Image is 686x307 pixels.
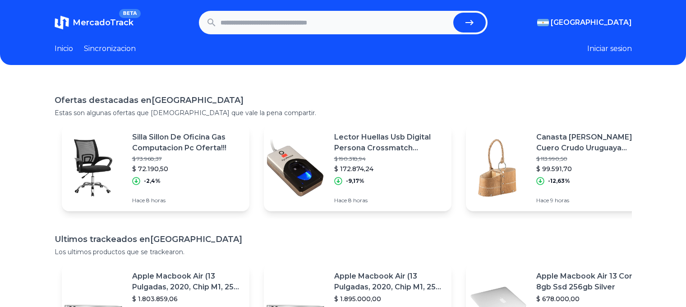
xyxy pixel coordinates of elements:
p: $ 73.968,37 [132,155,242,163]
p: $ 1.895.000,00 [334,294,444,303]
a: MercadoTrackBETA [55,15,134,30]
p: Canasta [PERSON_NAME] Cuero Crudo Uruguaya Trenzada En Tiento Doble [536,132,646,153]
p: $ 1.803.859,06 [132,294,242,303]
img: MercadoTrack [55,15,69,30]
p: Apple Macbook Air 13 Core I5 8gb Ssd 256gb Silver [536,271,646,293]
p: Estas son algunas ofertas que [DEMOGRAPHIC_DATA] que vale la pena compartir. [55,108,632,117]
img: Featured image [466,136,529,200]
p: Apple Macbook Air (13 Pulgadas, 2020, Chip M1, 256 Gb De Ssd, 8 Gb De Ram) - Plata [132,271,242,293]
img: Featured image [62,136,125,200]
p: Hace 9 horas [536,197,646,204]
p: -12,63% [548,177,570,185]
img: Featured image [264,136,327,200]
p: $ 113.990,50 [536,155,646,163]
p: $ 172.874,24 [334,164,444,173]
button: [GEOGRAPHIC_DATA] [537,17,632,28]
span: MercadoTrack [73,18,134,28]
p: $ 72.190,50 [132,164,242,173]
a: Featured imageLector Huellas Usb Digital Persona Crossmatch U.are.u4500$ 190.318,94$ 172.874,24-9... [264,125,451,211]
p: Hace 8 horas [132,197,242,204]
h1: Ultimos trackeados en [GEOGRAPHIC_DATA] [55,233,632,246]
span: BETA [119,9,140,18]
p: Silla Sillon De Oficina Gas Computacion Pc Oferta!!! [132,132,242,153]
a: Featured imageCanasta [PERSON_NAME] Cuero Crudo Uruguaya Trenzada En Tiento Doble$ 113.990,50$ 99... [466,125,654,211]
p: -2,4% [144,177,161,185]
button: Iniciar sesion [587,43,632,54]
a: Featured imageSilla Sillon De Oficina Gas Computacion Pc Oferta!!!$ 73.968,37$ 72.190,50-2,4%Hace... [62,125,249,211]
a: Inicio [55,43,73,54]
img: Argentina [537,19,549,26]
p: -9,17% [346,177,364,185]
p: $ 678.000,00 [536,294,646,303]
p: Los ultimos productos que se trackearon. [55,247,632,256]
h1: Ofertas destacadas en [GEOGRAPHIC_DATA] [55,94,632,107]
p: Apple Macbook Air (13 Pulgadas, 2020, Chip M1, 256 Gb De Ssd, 8 Gb De Ram) - Plata [334,271,444,293]
span: [GEOGRAPHIC_DATA] [551,17,632,28]
a: Sincronizacion [84,43,136,54]
p: Hace 8 horas [334,197,444,204]
p: $ 190.318,94 [334,155,444,163]
p: $ 99.591,70 [536,164,646,173]
p: Lector Huellas Usb Digital Persona Crossmatch U.are.u4500 [334,132,444,153]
